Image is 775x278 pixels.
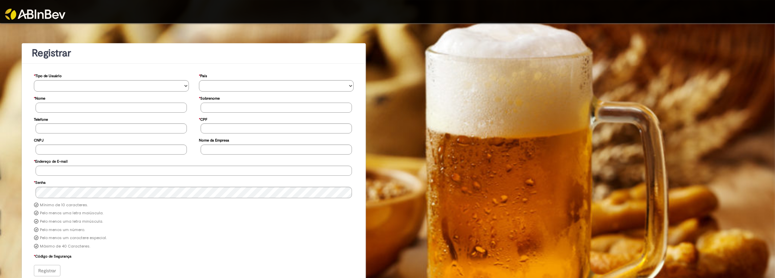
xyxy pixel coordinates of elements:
[34,156,67,166] label: Endereço de E-mail
[40,244,90,249] label: Máximo de 40 Caracteres.
[199,70,207,80] label: País
[40,235,107,241] label: Pelo menos um caractere especial.
[34,177,46,187] label: Senha
[199,135,229,145] label: Nome da Empresa
[34,70,62,80] label: Tipo de Usuário
[32,48,356,59] h1: Registrar
[199,93,220,103] label: Sobrenome
[40,203,88,208] label: Mínimo de 10 caracteres.
[34,93,45,103] label: Nome
[40,211,103,216] label: Pelo menos uma letra maiúscula.
[34,135,44,145] label: CNPJ
[34,114,48,124] label: Telefone
[40,227,85,233] label: Pelo menos um número.
[40,219,103,224] label: Pelo menos uma letra minúscula.
[5,9,65,20] img: ABInbev-white.png
[34,251,71,261] label: Código de Segurança
[199,114,207,124] label: CPF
